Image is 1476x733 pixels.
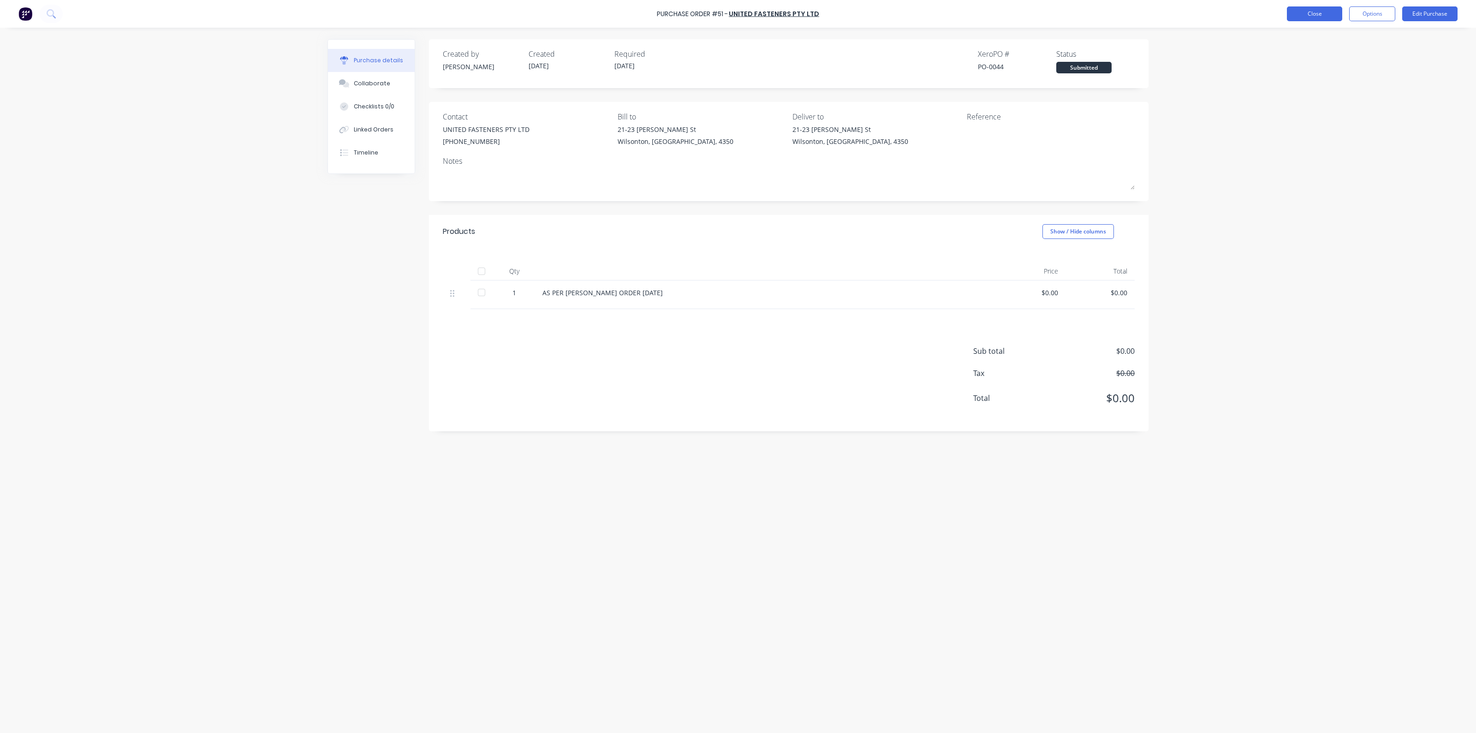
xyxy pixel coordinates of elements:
[443,155,1135,167] div: Notes
[354,149,378,157] div: Timeline
[1042,390,1135,406] span: $0.00
[328,49,415,72] button: Purchase details
[973,346,1042,357] span: Sub total
[973,368,1042,379] span: Tax
[443,48,521,60] div: Created by
[1004,288,1058,298] div: $0.00
[618,125,733,134] div: 21-23 [PERSON_NAME] St
[1065,262,1135,280] div: Total
[1042,368,1135,379] span: $0.00
[973,393,1042,404] span: Total
[354,125,393,134] div: Linked Orders
[354,79,390,88] div: Collaborate
[328,72,415,95] button: Collaborate
[792,125,908,134] div: 21-23 [PERSON_NAME] St
[792,137,908,146] div: Wilsonton, [GEOGRAPHIC_DATA], 4350
[792,111,960,122] div: Deliver to
[494,262,535,280] div: Qty
[443,111,611,122] div: Contact
[618,111,786,122] div: Bill to
[618,137,733,146] div: Wilsonton, [GEOGRAPHIC_DATA], 4350
[1402,6,1458,21] button: Edit Purchase
[1287,6,1342,21] button: Close
[328,118,415,141] button: Linked Orders
[443,62,521,72] div: [PERSON_NAME]
[542,288,989,298] div: AS PER [PERSON_NAME] ORDER [DATE]
[996,262,1065,280] div: Price
[1056,48,1135,60] div: Status
[1042,224,1114,239] button: Show / Hide columns
[978,62,1056,72] div: PO-0044
[1056,62,1112,73] div: Submitted
[354,56,403,65] div: Purchase details
[529,48,607,60] div: Created
[354,102,394,111] div: Checklists 0/0
[443,125,530,134] div: UNITED FASTENERS PTY LTD
[614,48,693,60] div: Required
[443,137,530,146] div: [PHONE_NUMBER]
[729,9,819,18] a: UNITED FASTENERS PTY LTD
[443,226,475,237] div: Products
[1042,346,1135,357] span: $0.00
[978,48,1056,60] div: Xero PO #
[657,9,728,19] div: Purchase Order #51 -
[1073,288,1127,298] div: $0.00
[501,288,528,298] div: 1
[1349,6,1395,21] button: Options
[328,141,415,164] button: Timeline
[18,7,32,21] img: Factory
[328,95,415,118] button: Checklists 0/0
[967,111,1135,122] div: Reference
